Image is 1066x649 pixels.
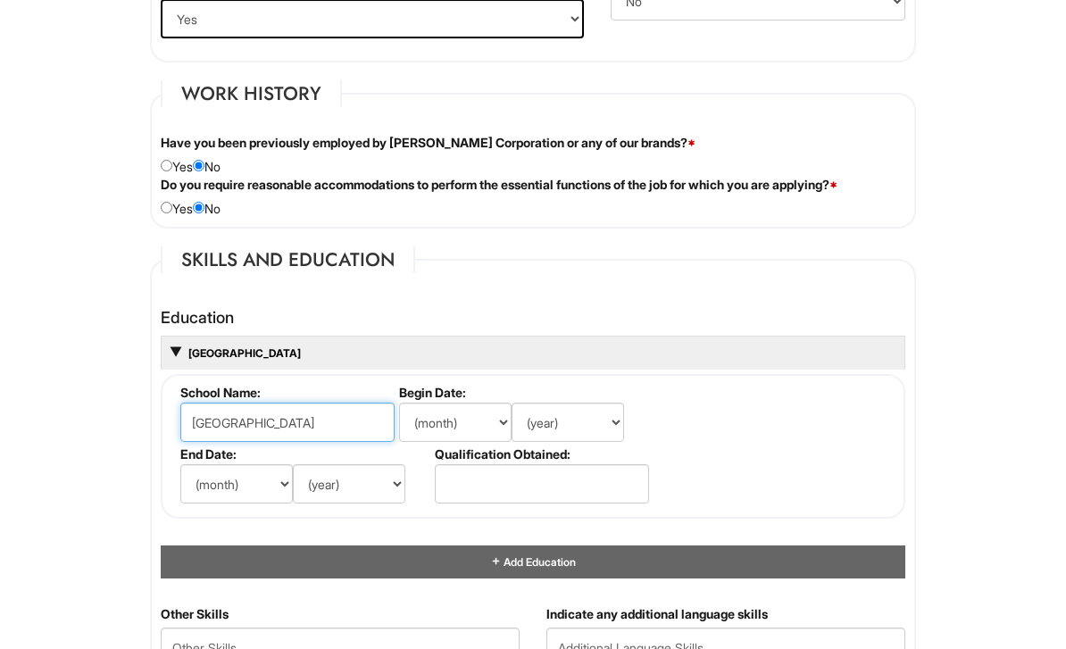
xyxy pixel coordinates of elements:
[161,80,342,107] legend: Work History
[161,134,695,152] label: Have you been previously employed by [PERSON_NAME] Corporation or any of our brands?
[187,346,301,360] a: [GEOGRAPHIC_DATA]
[180,446,428,462] label: End Date:
[490,555,576,569] a: Add Education
[546,605,768,623] label: Indicate any additional language skills
[161,176,837,194] label: Do you require reasonable accommodations to perform the essential functions of the job for which ...
[161,246,415,273] legend: Skills and Education
[435,446,646,462] label: Qualification Obtained:
[161,605,229,623] label: Other Skills
[502,555,576,569] span: Add Education
[399,385,646,400] label: Begin Date:
[180,385,392,400] label: School Name:
[161,309,905,327] h4: Education
[147,176,919,218] div: Yes No
[147,134,919,176] div: Yes No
